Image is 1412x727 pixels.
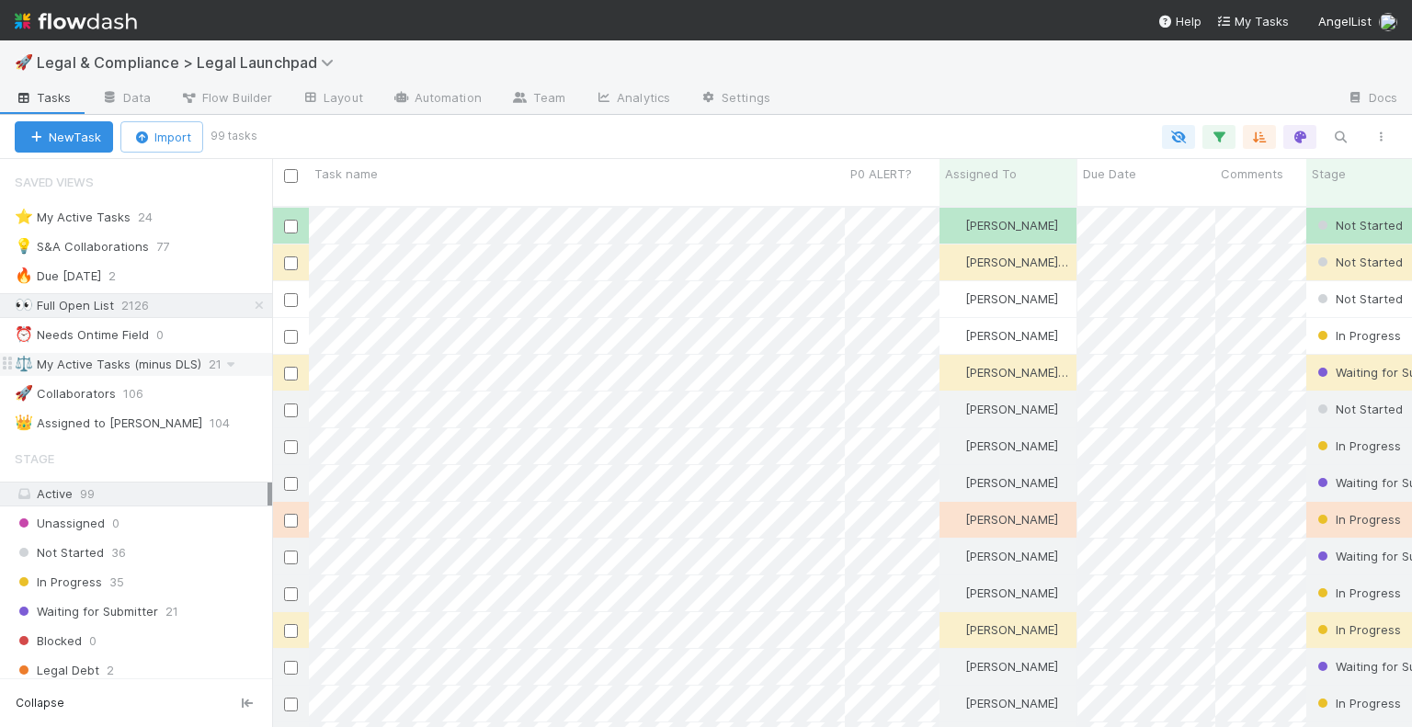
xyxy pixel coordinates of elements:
[287,85,378,114] a: Layout
[1157,12,1201,30] div: Help
[211,128,257,144] small: 99 tasks
[948,402,962,416] img: avatar_9b18377c-2ab8-4698-9af2-31fe0779603e.png
[947,473,1058,492] div: [PERSON_NAME]
[156,235,188,258] span: 77
[15,353,201,376] div: My Active Tasks (minus DLS)
[107,659,114,682] span: 2
[15,382,116,405] div: Collaborators
[284,403,298,417] input: Toggle Row Selected
[965,622,1058,637] span: [PERSON_NAME]
[947,290,1058,308] div: [PERSON_NAME]
[120,121,203,153] button: Import
[948,549,962,563] img: avatar_b5be9b1b-4537-4870-b8e7-50cc2287641b.png
[947,694,1058,712] div: [PERSON_NAME]
[284,367,298,381] input: Toggle Row Selected
[1379,13,1397,31] img: avatar_ba76ddef-3fd0-4be4-9bc3-126ad567fcd5.png
[15,238,33,254] span: 💡
[965,402,1058,416] span: [PERSON_NAME]
[948,255,962,269] img: avatar_4038989c-07b2-403a-8eae-aaaab2974011.png
[1314,438,1401,453] span: In Progress
[1314,328,1401,343] span: In Progress
[945,165,1017,183] span: Assigned To
[15,121,113,153] button: NewTask
[580,85,685,114] a: Analytics
[15,415,33,430] span: 👑
[15,206,131,229] div: My Active Tasks
[15,265,101,288] div: Due [DATE]
[947,437,1058,455] div: [PERSON_NAME]
[965,255,1099,269] span: [PERSON_NAME] Bridge
[965,512,1058,527] span: [PERSON_NAME]
[284,587,298,601] input: Toggle Row Selected
[1314,512,1401,527] span: In Progress
[685,85,785,114] a: Settings
[948,475,962,490] img: avatar_0b1dbcb8-f701-47e0-85bc-d79ccc0efe6c.png
[210,412,248,435] span: 104
[284,220,298,233] input: Toggle Row Selected
[378,85,496,114] a: Automation
[965,365,1099,380] span: [PERSON_NAME] Bridge
[1314,585,1401,600] span: In Progress
[947,657,1058,676] div: [PERSON_NAME]
[156,324,182,346] span: 0
[1314,290,1403,308] div: Not Started
[111,541,126,564] span: 36
[850,165,912,183] span: P0 ALERT?
[284,661,298,675] input: Toggle Row Selected
[1314,694,1401,712] div: In Progress
[965,475,1058,490] span: [PERSON_NAME]
[86,85,165,114] a: Data
[15,6,137,37] img: logo-inverted-e16ddd16eac7371096b0.svg
[948,659,962,674] img: avatar_b5be9b1b-4537-4870-b8e7-50cc2287641b.png
[15,209,33,224] span: ⭐
[15,440,54,477] span: Stage
[284,440,298,454] input: Toggle Row Selected
[284,293,298,307] input: Toggle Row Selected
[15,659,99,682] span: Legal Debt
[1314,402,1403,416] span: Not Started
[947,363,1068,381] div: [PERSON_NAME] Bridge
[15,483,268,505] div: Active
[965,218,1058,233] span: [PERSON_NAME]
[80,486,95,501] span: 99
[209,353,240,376] span: 21
[1314,437,1401,455] div: In Progress
[1314,326,1401,345] div: In Progress
[1314,622,1401,637] span: In Progress
[965,438,1058,453] span: [PERSON_NAME]
[1332,85,1412,114] a: Docs
[947,547,1058,565] div: [PERSON_NAME]
[1221,165,1283,183] span: Comments
[1314,216,1403,234] div: Not Started
[1314,400,1403,418] div: Not Started
[138,206,171,229] span: 24
[1314,510,1401,528] div: In Progress
[948,438,962,453] img: avatar_b5be9b1b-4537-4870-b8e7-50cc2287641b.png
[948,696,962,710] img: avatar_b5be9b1b-4537-4870-b8e7-50cc2287641b.png
[15,385,33,401] span: 🚀
[948,585,962,600] img: avatar_cd087ddc-540b-4a45-9726-71183506ed6a.png
[121,294,167,317] span: 2126
[89,630,97,653] span: 0
[1314,696,1401,710] span: In Progress
[947,510,1058,528] div: [PERSON_NAME]
[15,412,202,435] div: Assigned to [PERSON_NAME]
[112,512,120,535] span: 0
[1314,291,1403,306] span: Not Started
[284,624,298,638] input: Toggle Row Selected
[965,328,1058,343] span: [PERSON_NAME]
[314,165,378,183] span: Task name
[15,235,149,258] div: S&A Collaborations
[284,169,298,183] input: Toggle All Rows Selected
[1216,12,1289,30] a: My Tasks
[1314,218,1403,233] span: Not Started
[15,54,33,70] span: 🚀
[284,256,298,270] input: Toggle Row Selected
[284,551,298,564] input: Toggle Row Selected
[15,294,114,317] div: Full Open List
[947,584,1058,602] div: [PERSON_NAME]
[15,267,33,283] span: 🔥
[1314,620,1401,639] div: In Progress
[284,477,298,491] input: Toggle Row Selected
[16,695,64,711] span: Collapse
